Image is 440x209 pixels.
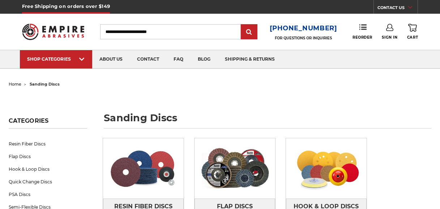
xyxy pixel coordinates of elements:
a: CONTACT US [377,4,418,14]
span: Cart [407,35,418,40]
div: SHOP CATEGORIES [27,56,85,62]
a: Hook & Loop Discs [9,163,87,175]
a: Cart [407,24,418,40]
a: PSA Discs [9,188,87,201]
a: faq [166,50,191,69]
p: FOR QUESTIONS OR INQUIRIES [270,36,337,40]
img: Flap Discs [195,140,275,197]
img: Hook & Loop Discs [286,140,367,197]
a: [PHONE_NUMBER] [270,23,337,34]
input: Submit [242,25,256,39]
h1: sanding discs [104,113,431,129]
span: Sign In [382,35,397,40]
span: sanding discs [30,82,60,87]
a: Quick Change Discs [9,175,87,188]
a: blog [191,50,218,69]
a: Resin Fiber Discs [9,138,87,150]
img: Empire Abrasives [22,19,84,44]
a: contact [130,50,166,69]
a: Flap Discs [9,150,87,163]
a: shipping & returns [218,50,282,69]
a: about us [92,50,130,69]
a: Reorder [353,24,372,39]
a: home [9,82,21,87]
span: Reorder [353,35,372,40]
h5: Categories [9,117,87,129]
img: Resin Fiber Discs [103,140,184,197]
